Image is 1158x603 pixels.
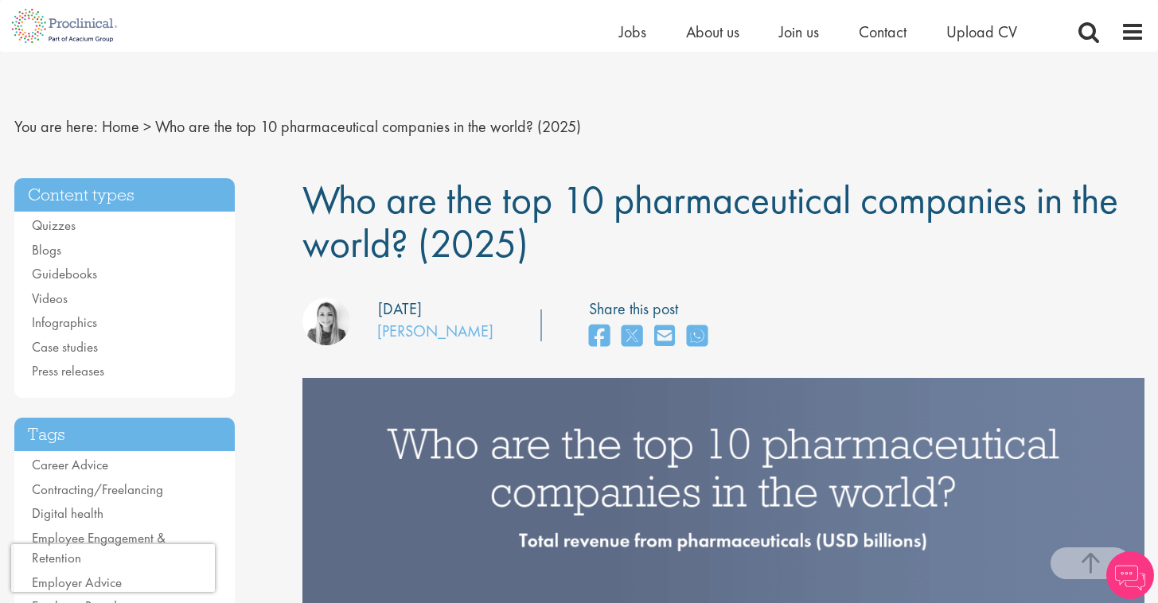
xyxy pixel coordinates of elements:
[622,320,642,354] a: share on twitter
[11,544,215,592] iframe: reCAPTCHA
[302,298,350,345] img: Hannah Burke
[155,116,581,137] span: Who are the top 10 pharmaceutical companies in the world? (2025)
[589,298,715,321] label: Share this post
[32,480,163,498] a: Contracting/Freelancing
[1106,551,1154,599] img: Chatbot
[686,21,739,42] a: About us
[102,116,139,137] a: breadcrumb link
[378,298,422,321] div: [DATE]
[946,21,1017,42] a: Upload CV
[32,456,108,473] a: Career Advice
[619,21,646,42] a: Jobs
[32,338,98,356] a: Case studies
[859,21,907,42] a: Contact
[32,504,103,522] a: Digital health
[302,174,1118,269] span: Who are the top 10 pharmaceutical companies in the world? (2025)
[589,320,610,354] a: share on facebook
[32,362,104,379] a: Press releases
[654,320,675,354] a: share on email
[32,529,166,567] a: Employee Engagement & Retention
[779,21,819,42] a: Join us
[32,265,97,282] a: Guidebooks
[32,290,68,307] a: Videos
[32,241,61,259] a: Blogs
[14,116,98,137] span: You are here:
[14,178,236,212] h3: Content types
[32,313,97,331] a: Infographics
[687,320,708,354] a: share on whats app
[143,116,151,137] span: >
[377,321,493,341] a: [PERSON_NAME]
[32,216,76,234] a: Quizzes
[14,418,236,452] h3: Tags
